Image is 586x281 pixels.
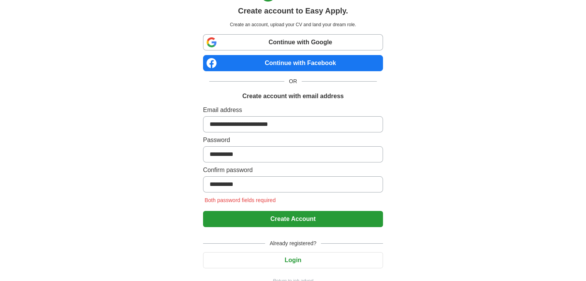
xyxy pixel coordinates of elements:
h1: Create account to Easy Apply. [238,5,348,17]
span: OR [284,77,302,85]
label: Confirm password [203,166,383,175]
button: Create Account [203,211,383,227]
span: Both password fields required [203,197,277,203]
label: Password [203,135,383,145]
a: Login [203,257,383,263]
p: Create an account, upload your CV and land your dream role. [205,21,381,28]
h1: Create account with email address [242,92,344,101]
button: Login [203,252,383,268]
a: Continue with Google [203,34,383,50]
a: Continue with Facebook [203,55,383,71]
label: Email address [203,105,383,115]
span: Already registered? [265,239,321,248]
